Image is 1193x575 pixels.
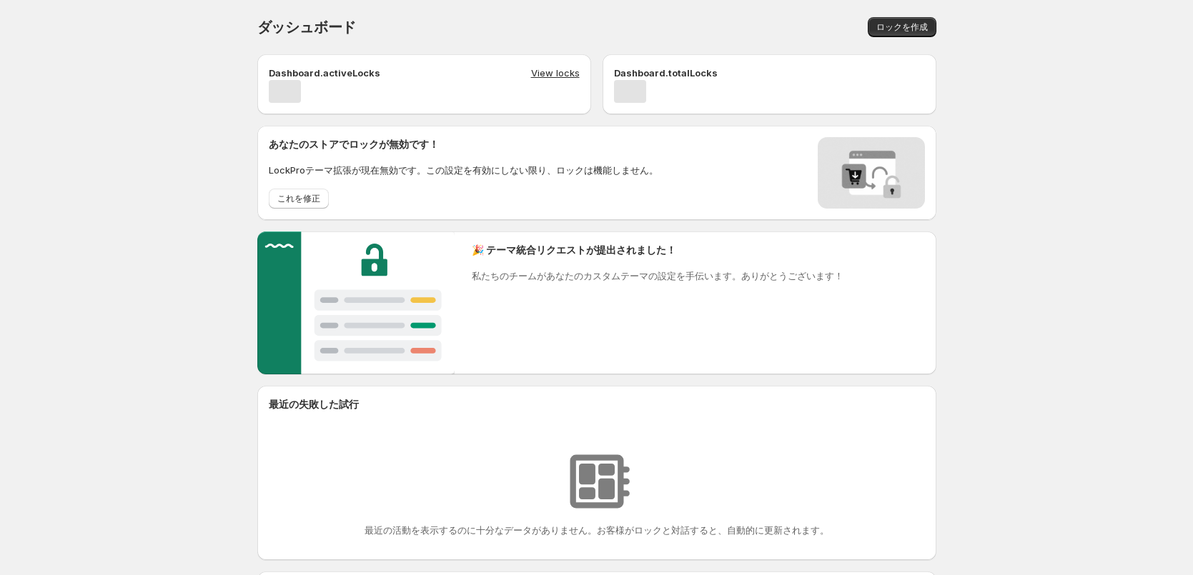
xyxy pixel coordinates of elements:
h2: あなたのストアでロックが無効です！ [269,137,658,151]
button: View locks [531,66,580,80]
img: Locks disabled [818,137,925,209]
h2: 🎉 テーマ統合リクエストが提出されました！ [472,243,843,257]
button: これを修正 [269,189,329,209]
span: これを修正 [277,193,320,204]
p: LockProテーマ拡張が現在無効です。この設定を有効にしない限り、ロックは機能しません。 [269,163,658,177]
p: 最近の活動を表示するのに十分なデータがありません。お客様がロックと対話すると、自動的に更新されます。 [365,523,829,537]
p: Dashboard.activeLocks [269,66,380,80]
img: リソースが見つかりませんでした [561,446,633,517]
p: Dashboard.totalLocks [614,66,718,80]
p: 私たちのチームがあなたのカスタムテーマの設定を手伝います。ありがとうございます！ [472,269,843,283]
h2: 最近の失敗した試行 [269,397,359,411]
span: ロックを作成 [876,21,928,33]
button: ロックを作成 [868,17,936,37]
img: Customer support [257,231,455,374]
span: ダッシュボード [257,19,357,36]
